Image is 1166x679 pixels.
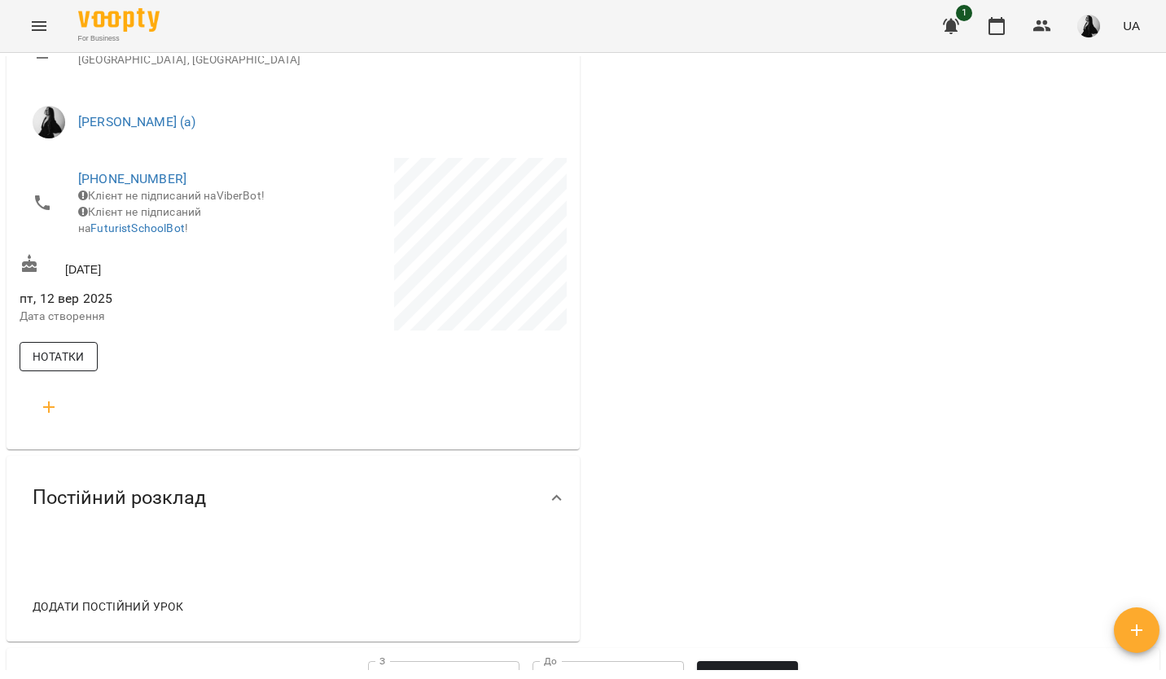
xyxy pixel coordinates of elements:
[33,106,65,138] img: Фрунзе Валентина Сергіївна (а)
[78,33,160,44] span: For Business
[33,597,183,616] span: Додати постійний урок
[78,114,196,129] a: [PERSON_NAME] (а)
[7,456,580,540] div: Постійний розклад
[26,592,190,621] button: Додати постійний урок
[78,52,554,68] p: [GEOGRAPHIC_DATA], [GEOGRAPHIC_DATA]
[33,485,206,510] span: Постійний розклад
[78,171,186,186] a: [PHONE_NUMBER]
[78,205,201,234] span: Клієнт не підписаний на !
[20,309,290,325] p: Дата створення
[33,347,85,366] span: Нотатки
[1116,11,1146,41] button: UA
[20,7,59,46] button: Menu
[78,189,265,202] span: Клієнт не підписаний на ViberBot!
[20,289,290,309] span: пт, 12 вер 2025
[956,5,972,21] span: 1
[16,251,293,281] div: [DATE]
[90,221,185,234] a: FuturistSchoolBot
[78,8,160,32] img: Voopty Logo
[20,342,98,371] button: Нотатки
[1123,17,1140,34] span: UA
[1077,15,1100,37] img: a8a45f5fed8cd6bfe970c81335813bd9.jpg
